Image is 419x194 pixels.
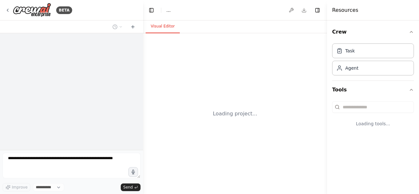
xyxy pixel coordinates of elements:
div: BETA [56,6,72,14]
button: Tools [332,81,414,99]
div: Crew [332,41,414,81]
button: Visual Editor [146,20,180,33]
span: Send [123,185,133,190]
button: Improve [3,183,30,191]
button: Start a new chat [128,23,138,31]
button: Click to speak your automation idea [128,167,138,177]
span: ... [166,7,171,13]
div: Agent [345,65,358,71]
button: Send [121,183,141,191]
img: Logo [13,3,51,17]
button: Hide right sidebar [313,6,322,15]
span: Improve [12,185,27,190]
div: Tools [332,99,414,137]
div: Loading project... [213,110,257,118]
button: Hide left sidebar [147,6,156,15]
h4: Resources [332,6,358,14]
div: Task [345,48,355,54]
button: Switch to previous chat [110,23,125,31]
button: Crew [332,23,414,41]
div: Loading tools... [332,115,414,132]
nav: breadcrumb [166,7,171,13]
